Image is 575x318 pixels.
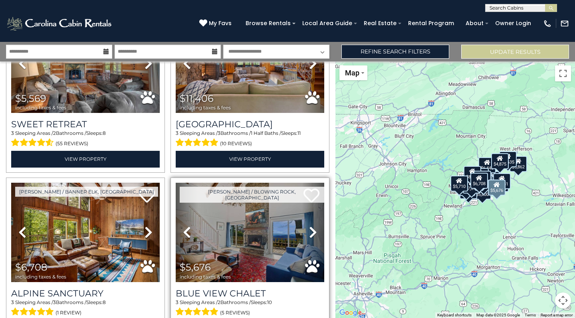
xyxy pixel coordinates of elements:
div: $4,199 [475,175,492,191]
span: including taxes & fees [15,105,66,110]
a: [PERSON_NAME] / Banner Elk, [GEOGRAPHIC_DATA] [15,187,158,197]
a: Blue View Chalet [176,288,324,299]
div: $7,198 [458,180,475,196]
a: Report a map error [541,313,573,317]
span: 3 [11,299,14,305]
img: thumbnail_165669194.jpeg [176,183,324,282]
a: Rental Program [404,17,458,30]
div: $5,710 [450,175,468,191]
div: $7,573 [463,177,480,193]
img: thumbnail_163277015.jpeg [176,14,324,113]
span: Map data ©2025 Google [476,313,520,317]
a: Real Estate [360,17,401,30]
a: Alpine Sanctuary [11,288,160,299]
a: My Favs [199,19,234,28]
div: Sleeping Areas / Bathrooms / Sleeps: [176,299,324,318]
a: About [462,17,488,30]
span: 3 [176,299,178,305]
span: My Favs [209,19,232,28]
span: (5 reviews) [220,308,250,318]
a: [PERSON_NAME] / Blowing Rock, [GEOGRAPHIC_DATA] [180,187,324,203]
a: Refine Search Filters [341,45,449,59]
img: thumbnail_166687690.jpeg [11,14,160,113]
div: $5,862 [510,156,527,172]
img: mail-regular-white.png [560,19,569,28]
span: including taxes & fees [15,274,66,279]
button: Change map style [339,65,367,80]
img: phone-regular-white.png [543,19,552,28]
span: including taxes & fees [180,105,231,110]
div: Sleeping Areas / Bathrooms / Sleeps: [11,299,160,318]
a: View Property [11,151,160,167]
a: Browse Rentals [242,17,295,30]
img: White-1-2.png [6,16,114,32]
span: 2 [53,130,56,136]
span: 11 [297,130,301,136]
img: Google [337,308,364,318]
a: [GEOGRAPHIC_DATA] [176,119,324,130]
span: 3 [176,130,178,136]
span: 3 [11,130,14,136]
span: $11,406 [180,93,214,104]
span: Map [345,69,359,77]
span: $5,569 [15,93,46,104]
div: $6,708 [470,173,488,189]
div: $4,875 [491,153,509,169]
a: Terms [525,313,536,317]
h3: Chimney Island [176,119,324,130]
span: $6,708 [15,261,47,273]
div: $5,569 [474,170,491,186]
a: Local Area Guide [298,17,356,30]
span: 3 [53,299,56,305]
span: (1 review) [56,308,81,318]
span: (55 reviews) [56,138,88,149]
span: including taxes & fees [180,274,231,279]
div: $8,029 [464,166,481,182]
a: Sweet Retreat [11,119,160,130]
div: Sleeping Areas / Bathrooms / Sleeps: [11,130,160,149]
span: $5,676 [180,261,211,273]
a: Owner Login [491,17,535,30]
span: 8 [103,130,106,136]
button: Map camera controls [555,292,571,308]
div: $6,443 [478,157,496,173]
div: $5,800 [474,184,491,199]
div: Sleeping Areas / Bathrooms / Sleeps: [176,130,324,149]
div: $5,676 [488,180,506,196]
a: Open this area in Google Maps (opens a new window) [337,308,364,318]
button: Update Results [461,45,569,59]
span: 2 [218,299,220,305]
span: (10 reviews) [220,138,252,149]
a: View Property [176,151,324,167]
span: 3 [218,130,220,136]
span: 10 [267,299,272,305]
span: 8 [103,299,106,305]
span: 1 Half Baths / [251,130,281,136]
div: $6,000 [460,183,477,199]
img: thumbnail_166598113.jpeg [11,183,160,282]
button: Keyboard shortcuts [437,312,472,318]
div: $5,281 [493,173,511,189]
button: Toggle fullscreen view [555,65,571,81]
div: $6,635 [499,151,517,167]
